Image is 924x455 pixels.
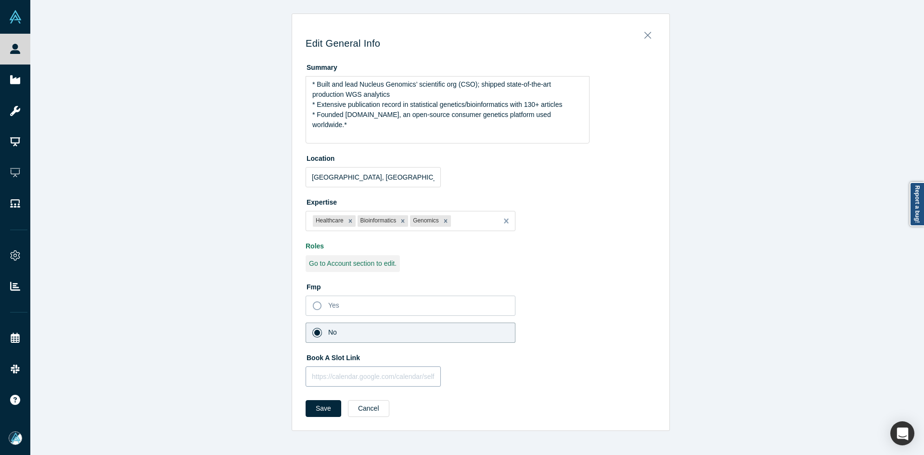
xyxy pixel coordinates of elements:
[312,80,553,98] span: * Built and lead Nucleus Genomics’ scientific org (CSO); shipped state-of-the-art production WGS ...
[306,150,656,164] label: Location
[306,38,656,49] h3: Edit General Info
[306,350,656,363] label: Book A Slot Link
[312,79,583,130] div: rdw-editor
[306,167,441,187] input: Enter a location
[910,182,924,226] a: Report a bug!
[312,101,562,108] span: * Extensive publication record in statistical genetics/bioinformatics with 130+ articles
[410,215,440,227] div: Genomics
[306,238,656,251] label: Roles
[358,215,398,227] div: Bioinformatics
[306,255,400,272] div: Go to Account section to edit.
[306,279,656,292] label: Fmp
[306,400,341,417] button: Save
[398,215,408,227] div: Remove Bioinformatics
[328,301,339,309] span: Yes
[306,194,656,208] label: Expertise
[306,76,590,143] div: rdw-wrapper
[312,111,553,129] span: * Founded [DOMAIN_NAME], an open-source consumer genetics platform used worldwide.*
[306,59,656,73] label: Summary
[328,328,337,336] span: No
[9,10,22,24] img: Alchemist Vault Logo
[306,366,441,387] input: https://calendar.google.com/calendar/selfsched?sstoken=
[440,215,451,227] div: Remove Genomics
[313,215,345,227] div: Healthcare
[348,400,389,417] button: Cancel
[345,215,356,227] div: Remove Healthcare
[638,26,658,39] button: Close
[9,431,22,445] img: Mia Scott's Account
